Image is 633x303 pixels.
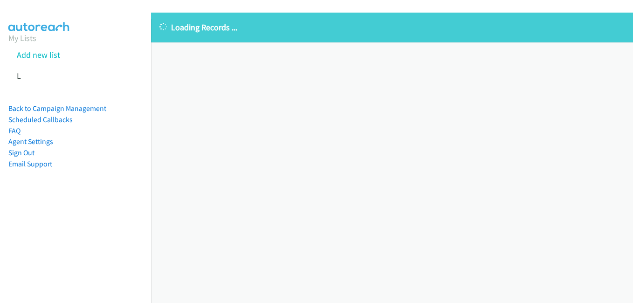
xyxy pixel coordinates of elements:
a: Email Support [8,159,52,168]
a: Add new list [17,49,60,60]
a: My Lists [8,33,36,43]
a: L [17,70,21,81]
a: Scheduled Callbacks [8,115,73,124]
a: Sign Out [8,148,34,157]
a: Agent Settings [8,137,53,146]
p: Loading Records ... [159,21,625,34]
a: FAQ [8,126,21,135]
a: Back to Campaign Management [8,104,106,113]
